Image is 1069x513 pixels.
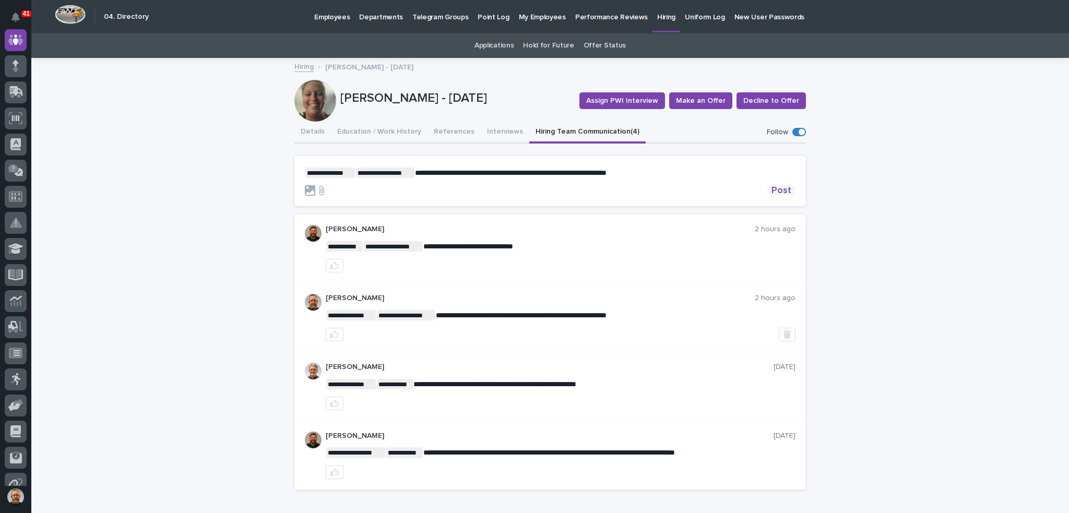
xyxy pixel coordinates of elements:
button: like this post [326,466,343,479]
button: Decline to Offer [737,92,806,109]
button: Details [294,122,331,144]
button: Interviews [481,122,529,144]
p: 41 [23,10,30,17]
span: Assign PWI Interview [586,96,658,106]
img: AOh14GgPw25VOikpKNbdra9MTOgH50H-1stU9o6q7KioRA=s96-c [305,363,322,379]
img: AOh14GiWKAYVPIbfHyIkyvX2hiPF8_WCcz-HU3nlZscn=s96-c [305,432,322,448]
button: Make an Offer [669,92,732,109]
img: AOh14GiWKAYVPIbfHyIkyvX2hiPF8_WCcz-HU3nlZscn=s96-c [305,225,322,242]
p: [PERSON_NAME] [326,225,755,234]
button: References [427,122,481,144]
button: Delete post [779,328,795,341]
p: [PERSON_NAME] - [DATE] [325,61,413,72]
button: users-avatar [5,486,27,508]
img: Workspace Logo [55,5,86,24]
p: [PERSON_NAME] - [DATE] [340,91,571,106]
p: 2 hours ago [755,294,795,303]
h2: 04. Directory [104,13,149,21]
img: ACg8ocKZHX3kFMW1pdUq3QAW4Ce5R-N_bBP0JCN15me4FXGyTyc=s96-c [305,294,322,311]
span: Post [771,186,791,195]
button: like this post [326,328,343,341]
button: Assign PWI Interview [579,92,665,109]
p: Follow [767,128,788,137]
p: [PERSON_NAME] [326,363,774,372]
div: Notifications41 [13,13,27,29]
span: Make an Offer [676,96,726,106]
button: Education / Work History [331,122,427,144]
p: [DATE] [774,432,795,440]
a: Applications [474,33,514,58]
p: [PERSON_NAME] [326,294,755,303]
button: Hiring Team Communication (4) [529,122,646,144]
a: Hold for Future [523,33,574,58]
a: Hiring [294,60,314,72]
p: [DATE] [774,363,795,372]
p: [PERSON_NAME] [326,432,774,440]
button: like this post [326,259,343,272]
button: Post [767,186,795,195]
button: Notifications [5,6,27,28]
a: Offer Status [584,33,626,58]
p: 2 hours ago [755,225,795,234]
button: like this post [326,397,343,410]
span: Decline to Offer [743,96,799,106]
